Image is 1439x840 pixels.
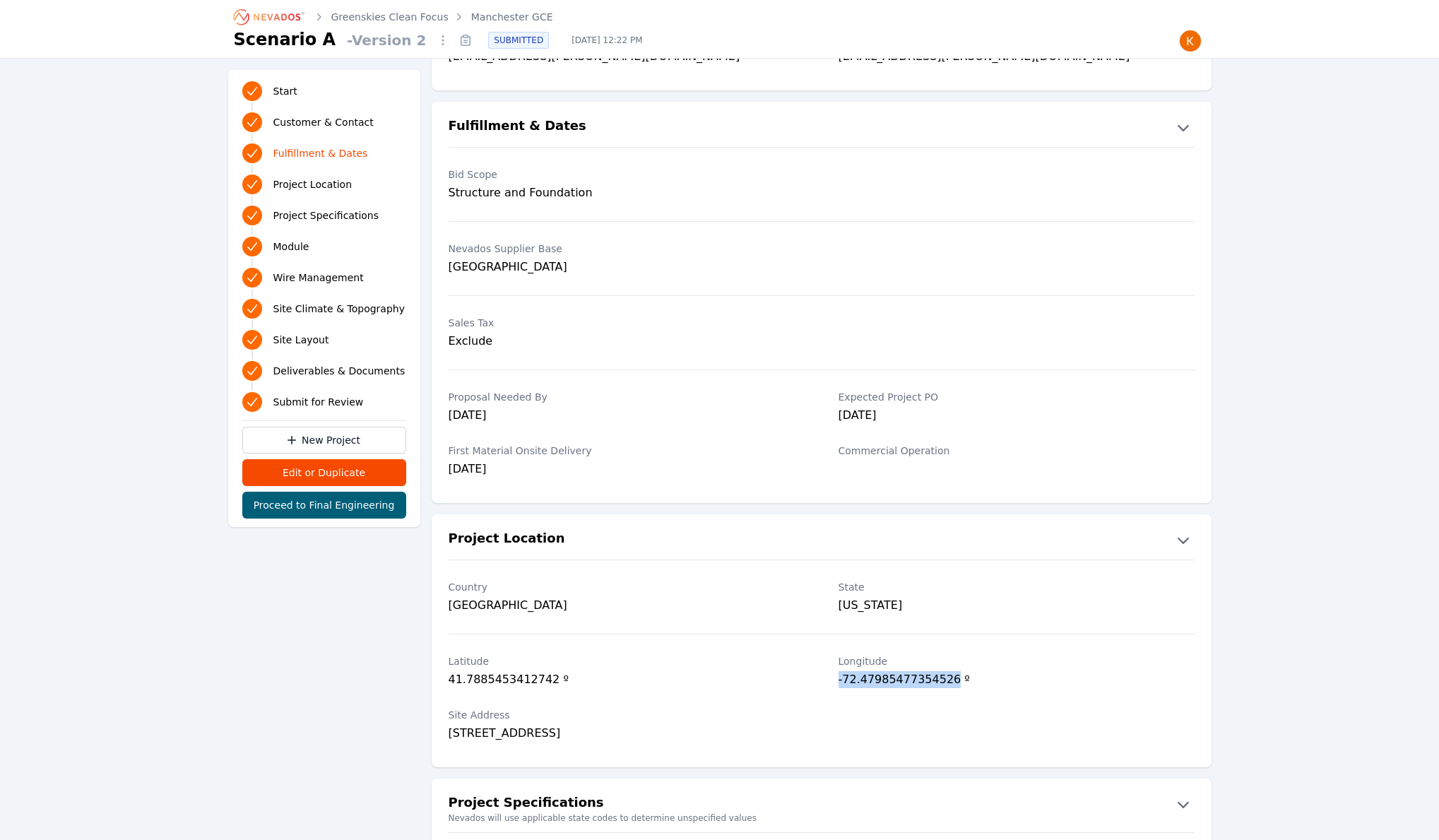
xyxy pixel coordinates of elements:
[449,259,805,276] div: [GEOGRAPHIC_DATA]
[242,427,406,454] a: New Project
[273,146,368,160] span: Fulfillment & Dates
[273,115,374,129] span: Customer & Contact
[234,6,553,28] nav: Breadcrumb
[273,239,309,254] span: Module
[432,116,1212,138] button: Fulfillment & Dates
[449,528,565,551] h2: Project Location
[449,407,805,427] div: [DATE]
[273,333,329,347] span: Site Layout
[449,333,805,350] div: Exclude
[839,597,1195,614] div: [US_STATE]
[242,492,406,519] button: Proceed to Final Engineering
[839,444,1195,458] label: Commercial Operation
[432,793,1212,815] button: Project Specifications
[432,528,1212,551] button: Project Location
[449,316,805,330] label: Sales Tax
[449,390,805,404] label: Proposal Needed By
[839,407,1195,427] div: [DATE]
[273,177,353,191] span: Project Location
[449,167,805,182] label: Bid Scope
[273,271,364,285] span: Wire Management
[488,32,549,49] div: SUBMITTED
[449,654,805,668] label: Latitude
[234,28,336,51] h1: Scenario A
[449,671,805,691] div: 41.7885453412742 º
[331,10,449,24] a: Greenskies Clean Focus
[1179,30,1202,52] img: Katherine Ransom
[839,654,1195,668] label: Longitude
[273,84,297,98] span: Start
[839,390,1195,404] label: Expected Project PO
[449,597,805,614] div: [GEOGRAPHIC_DATA]
[242,459,406,486] button: Edit or Duplicate
[449,184,805,201] div: Structure and Foundation
[560,35,653,46] span: [DATE] 12:22 PM
[273,208,379,223] span: Project Specifications
[449,444,805,458] label: First Material Onsite Delivery
[341,30,432,50] span: - Version 2
[449,793,604,815] h2: Project Specifications
[273,302,405,316] span: Site Climate & Topography
[839,671,1195,691] div: -72.47985477354526 º
[449,116,586,138] h2: Fulfillment & Dates
[273,395,364,409] span: Submit for Review
[471,10,553,24] a: Manchester GCE
[242,78,406,415] nav: Progress
[449,461,805,480] div: [DATE]
[273,364,405,378] span: Deliverables & Documents
[449,242,805,256] label: Nevados Supplier Base
[839,580,1195,594] label: State
[449,580,805,594] label: Country
[449,725,805,745] div: [STREET_ADDRESS]
[449,708,805,722] label: Site Address
[432,812,1212,824] small: Nevados will use applicable state codes to determine unspecified values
